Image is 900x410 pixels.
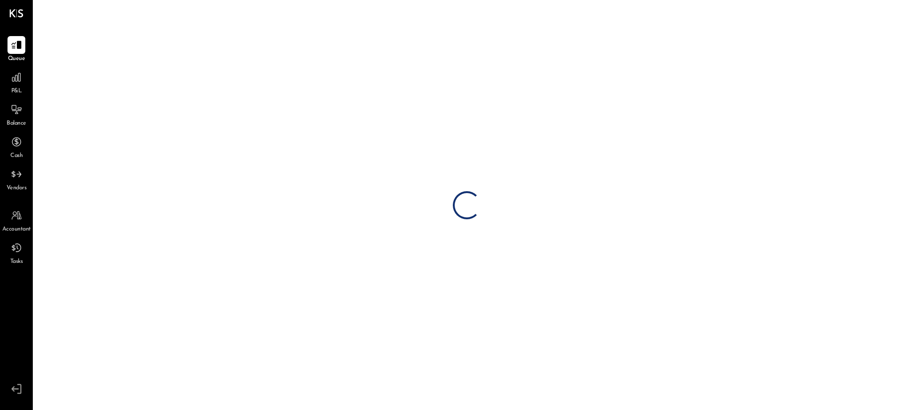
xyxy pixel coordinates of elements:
[10,258,23,266] span: Tasks
[2,225,31,234] span: Accountant
[8,55,25,63] span: Queue
[7,119,26,128] span: Balance
[0,207,32,234] a: Accountant
[0,101,32,128] a: Balance
[0,36,32,63] a: Queue
[11,87,22,96] span: P&L
[0,165,32,193] a: Vendors
[0,239,32,266] a: Tasks
[7,184,27,193] span: Vendors
[0,133,32,160] a: Cash
[10,152,22,160] span: Cash
[0,68,32,96] a: P&L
